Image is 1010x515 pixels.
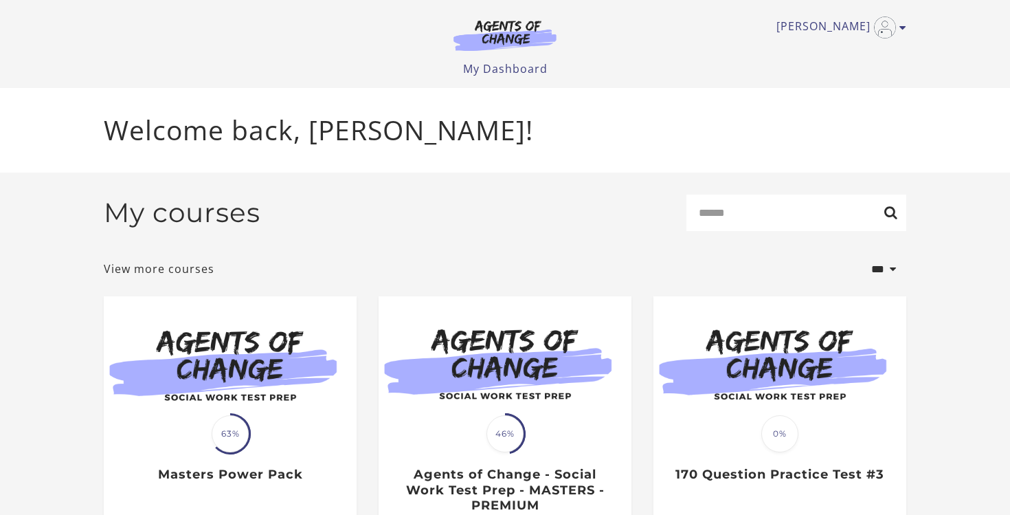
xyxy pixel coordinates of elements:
h3: Agents of Change - Social Work Test Prep - MASTERS - PREMIUM [393,467,616,514]
h2: My courses [104,197,260,229]
span: 63% [212,415,249,452]
h3: 170 Question Practice Test #3 [668,467,891,483]
img: Agents of Change Logo [439,19,571,51]
p: Welcome back, [PERSON_NAME]! [104,110,906,151]
a: View more courses [104,261,214,277]
span: 46% [486,415,524,452]
h3: Masters Power Pack [118,467,341,483]
a: My Dashboard [463,61,548,76]
a: Toggle menu [776,17,899,39]
span: 0% [761,415,798,452]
